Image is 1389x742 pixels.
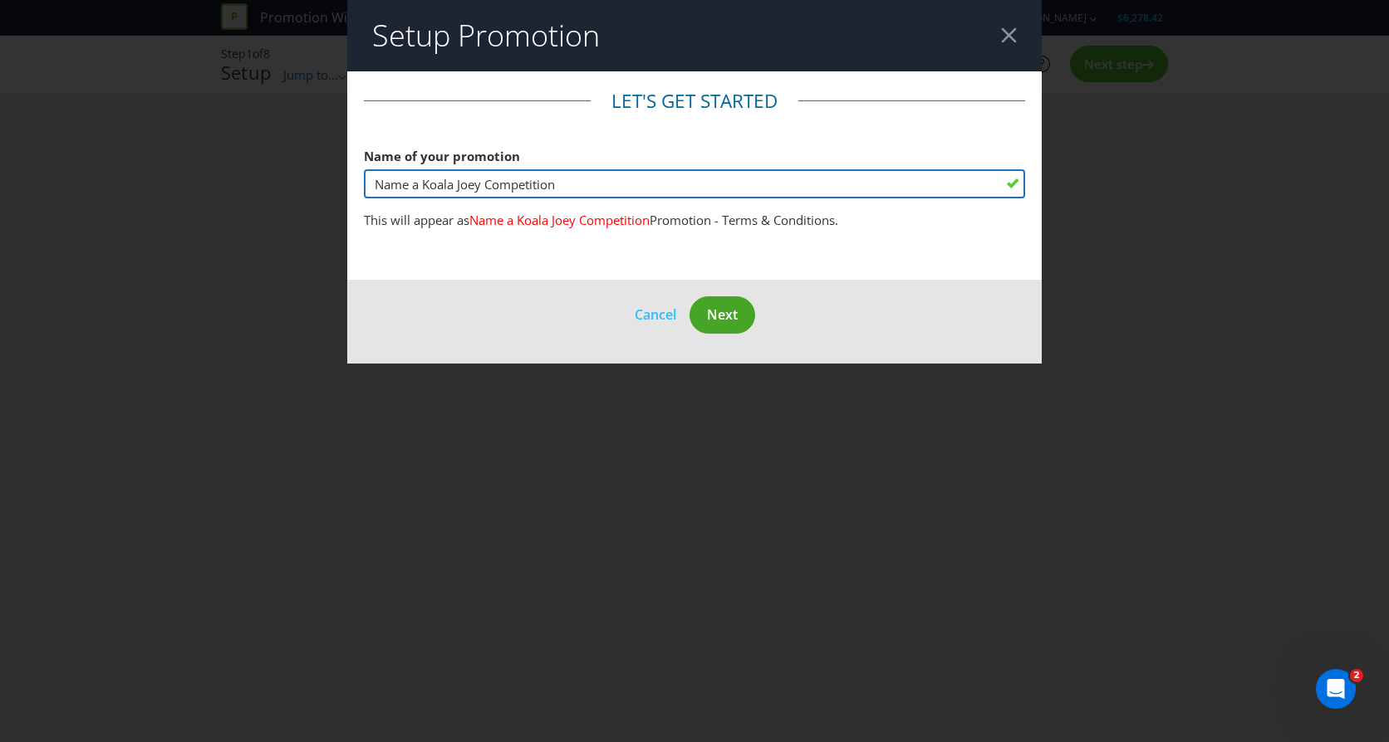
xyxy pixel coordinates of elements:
[650,212,838,228] span: Promotion - Terms & Conditions.
[591,88,798,115] legend: Let's get started
[364,169,1025,198] input: e.g. My Promotion
[1350,669,1363,682] span: 2
[372,19,600,52] h2: Setup Promotion
[469,212,650,228] span: Name a Koala Joey Competition
[690,296,755,334] button: Next
[364,212,469,228] span: This will appear as
[707,305,738,324] span: Next
[364,148,520,164] span: Name of your promotion
[635,305,676,324] span: Cancel
[634,304,677,325] button: Cancel
[1316,669,1356,709] iframe: Intercom live chat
